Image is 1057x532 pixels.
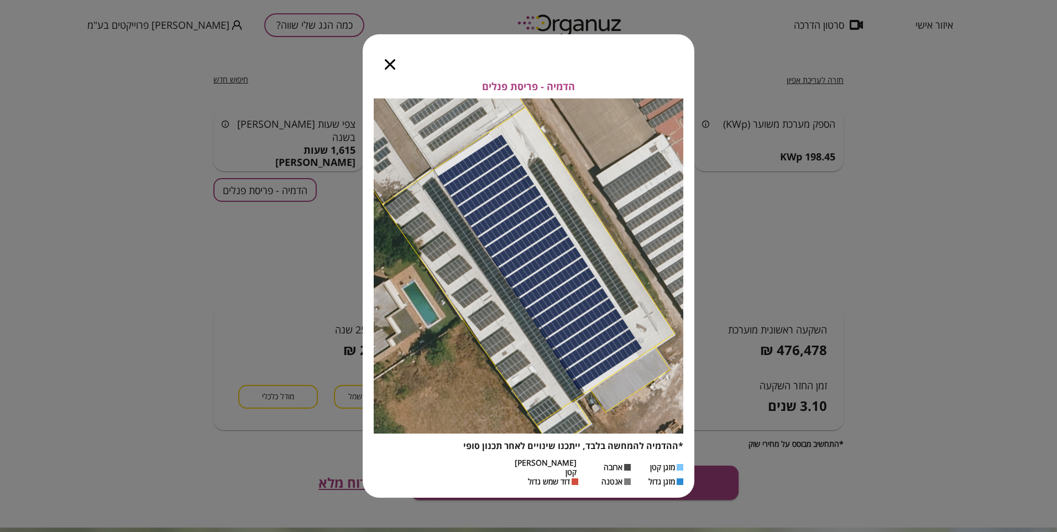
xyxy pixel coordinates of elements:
span: מזגן קטן [650,462,675,472]
span: הדמיה - פריסת פנלים [482,81,575,93]
span: *ההדמיה להמחשה בלבד, ייתכנו שינויים לאחר תכנון סופי [463,440,683,452]
span: ארובה [604,462,622,472]
span: [PERSON_NAME] קטן [515,458,577,477]
span: מזגן גדול [648,477,675,486]
span: דוד שמש גדול [528,477,570,486]
img: Panels layout [374,98,683,434]
span: אנטנה [601,477,622,486]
